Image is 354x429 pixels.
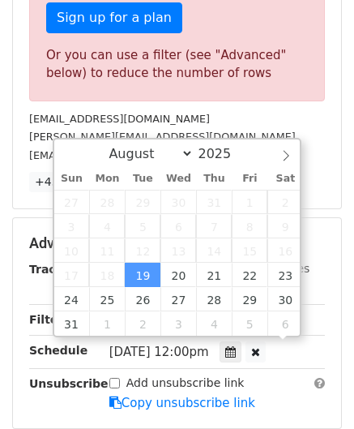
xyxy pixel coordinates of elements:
span: Sun [54,174,90,184]
span: August 23, 2025 [267,263,303,287]
a: +45 more [29,172,97,192]
span: August 20, 2025 [160,263,196,287]
span: Fri [232,174,267,184]
a: Sign up for a plan [46,2,182,33]
span: August 13, 2025 [160,238,196,263]
a: Copy unsubscribe link [109,396,255,410]
div: Or you can use a filter (see "Advanced" below) to reduce the number of rows [46,46,308,83]
span: Mon [89,174,125,184]
span: Thu [196,174,232,184]
span: August 29, 2025 [232,287,267,311]
span: July 29, 2025 [125,190,160,214]
span: August 25, 2025 [89,287,125,311]
span: August 12, 2025 [125,238,160,263]
span: July 28, 2025 [89,190,125,214]
strong: Unsubscribe [29,377,109,390]
span: September 4, 2025 [196,311,232,336]
small: [EMAIL_ADDRESS][DOMAIN_NAME] [29,149,210,161]
strong: Tracking [29,263,83,276]
span: Tue [125,174,160,184]
span: September 5, 2025 [232,311,267,336]
span: August 30, 2025 [267,287,303,311]
span: Sat [267,174,303,184]
span: July 30, 2025 [160,190,196,214]
span: August 26, 2025 [125,287,160,311]
span: August 22, 2025 [232,263,267,287]
span: August 8, 2025 [232,214,267,238]
span: August 9, 2025 [267,214,303,238]
span: September 3, 2025 [160,311,196,336]
span: September 6, 2025 [267,311,303,336]
span: August 2, 2025 [267,190,303,214]
span: August 27, 2025 [160,287,196,311]
span: July 31, 2025 [196,190,232,214]
span: August 3, 2025 [54,214,90,238]
strong: Filters [29,313,70,326]
span: September 1, 2025 [89,311,125,336]
span: August 18, 2025 [89,263,125,287]
span: August 6, 2025 [160,214,196,238]
span: August 31, 2025 [54,311,90,336]
h5: Advanced [29,234,325,252]
span: [DATE] 12:00pm [109,345,209,359]
iframe: Chat Widget [273,351,354,429]
strong: Schedule [29,344,87,357]
span: August 24, 2025 [54,287,90,311]
span: September 2, 2025 [125,311,160,336]
span: August 14, 2025 [196,238,232,263]
small: [EMAIL_ADDRESS][DOMAIN_NAME] [29,113,210,125]
span: August 16, 2025 [267,238,303,263]
span: July 27, 2025 [54,190,90,214]
span: August 19, 2025 [125,263,160,287]
small: [PERSON_NAME][EMAIL_ADDRESS][DOMAIN_NAME] [29,131,296,143]
input: Year [194,146,252,161]
span: August 5, 2025 [125,214,160,238]
span: August 10, 2025 [54,238,90,263]
span: August 21, 2025 [196,263,232,287]
span: August 11, 2025 [89,238,125,263]
label: Add unsubscribe link [126,375,245,392]
span: August 7, 2025 [196,214,232,238]
span: Wed [160,174,196,184]
span: August 17, 2025 [54,263,90,287]
span: August 4, 2025 [89,214,125,238]
span: August 15, 2025 [232,238,267,263]
span: August 1, 2025 [232,190,267,214]
span: August 28, 2025 [196,287,232,311]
